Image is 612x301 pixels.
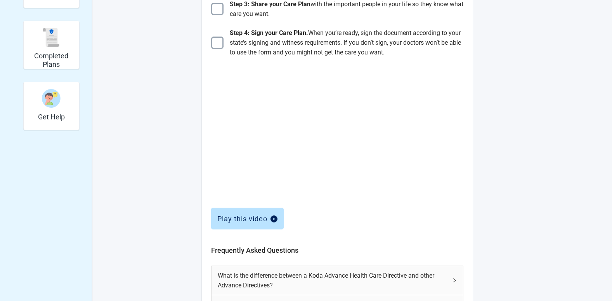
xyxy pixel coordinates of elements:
[217,215,277,222] div: Play this video
[218,271,447,290] span: What is the difference between a Koda Advance Health Care Directive and other Advance Directives?
[211,37,224,49] img: Check
[211,208,284,229] button: Play this videoplay-circle
[42,28,61,47] img: svg%3e
[27,52,76,68] h2: Completed Plans
[23,21,80,69] div: Completed Plans
[38,113,65,121] h2: Get Help
[230,0,310,8] span: Step 3: Share your Care Plan
[452,278,457,283] span: right
[211,3,224,15] img: Check
[230,29,308,37] span: Step 4: Sign your Care Plan.
[211,245,463,256] h2: Frequently Asked Questions
[23,82,80,130] div: Get Help
[230,0,463,17] span: with the important people in your life so they know what care you want.
[211,68,444,191] iframe: Advance Directive
[42,89,61,108] img: person-question-x68TBcxA.svg
[212,266,463,295] div: What is the difference between a Koda Advance Health Care Directive and other Advance Directives?
[230,29,461,56] span: When you’re ready, sign the document according to your state’s signing and witness requirements. ...
[270,215,277,222] span: play-circle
